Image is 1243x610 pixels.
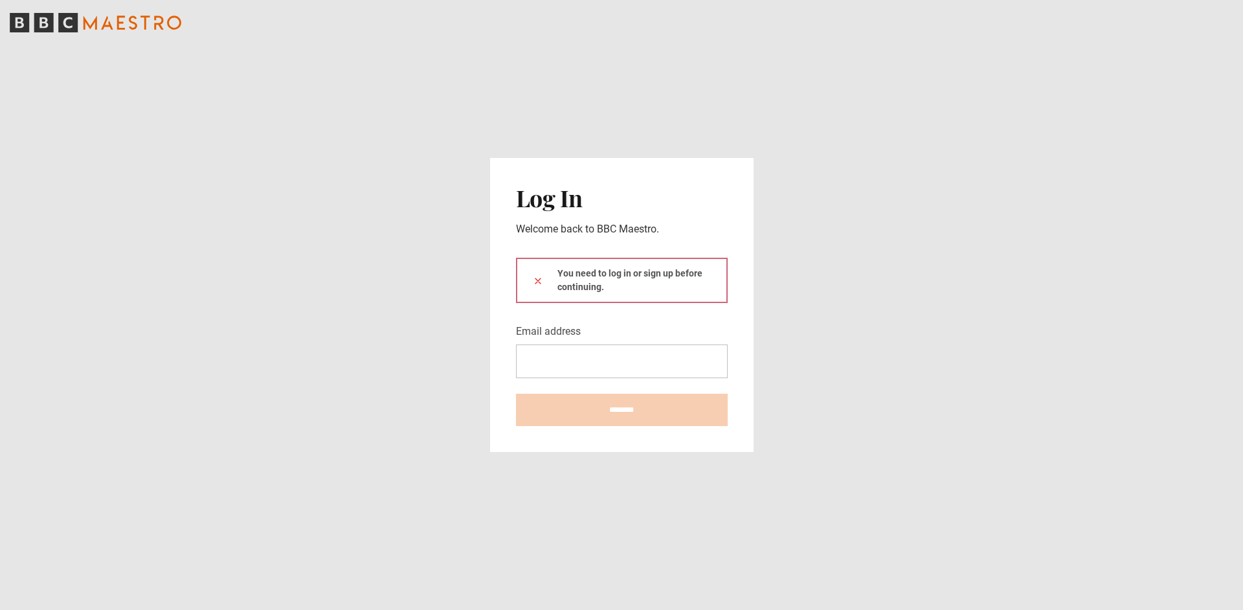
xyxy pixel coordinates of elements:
[10,13,181,32] svg: BBC Maestro
[516,324,581,339] label: Email address
[516,221,728,237] p: Welcome back to BBC Maestro.
[516,184,728,211] h2: Log In
[516,258,728,303] div: You need to log in or sign up before continuing.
